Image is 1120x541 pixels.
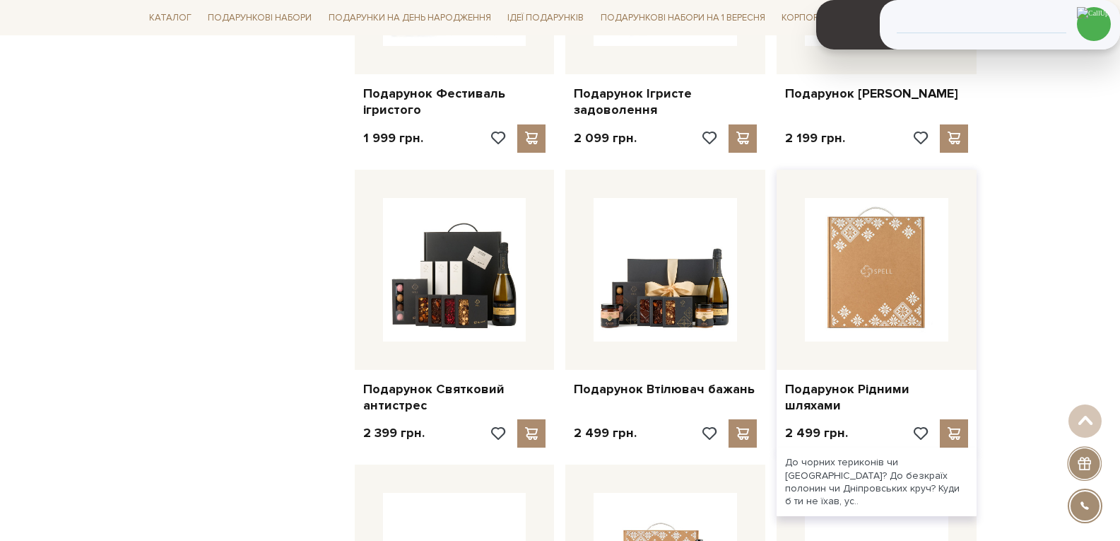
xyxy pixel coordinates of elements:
[785,425,848,441] p: 2 499 грн.
[574,425,637,441] p: 2 499 грн.
[777,448,977,516] div: До чорних териконів чи [GEOGRAPHIC_DATA]? До безкраїх полонин чи Дніпровських круч? Куди б ти не ...
[502,7,589,29] a: Ідеї подарунків
[202,7,317,29] a: Подарункові набори
[363,86,546,119] a: Подарунок Фестиваль ігристого
[805,198,948,342] img: Подарунок Рідними шляхами
[574,86,757,119] a: Подарунок Ігристе задоволення
[785,130,845,146] p: 2 199 грн.
[574,381,757,397] a: Подарунок Втілювач бажань
[776,6,915,30] a: Корпоративним клієнтам
[363,425,425,441] p: 2 399 грн.
[323,7,497,29] a: Подарунки на День народження
[574,130,637,146] p: 2 099 грн.
[143,7,197,29] a: Каталог
[785,86,968,102] a: Подарунок [PERSON_NAME]
[363,381,546,414] a: Подарунок Святковий антистрес
[785,381,968,414] a: Подарунок Рідними шляхами
[595,6,771,30] a: Подарункові набори на 1 Вересня
[363,130,423,146] p: 1 999 грн.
